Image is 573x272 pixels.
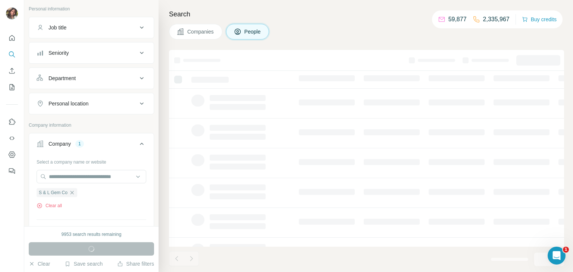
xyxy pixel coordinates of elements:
[29,95,154,113] button: Personal location
[29,122,154,129] p: Company information
[117,260,154,268] button: Share filters
[48,75,76,82] div: Department
[48,100,88,107] div: Personal location
[6,7,18,19] img: Avatar
[29,260,50,268] button: Clear
[29,69,154,87] button: Department
[62,231,122,238] div: 9953 search results remaining
[29,6,154,12] p: Personal information
[48,140,71,148] div: Company
[29,135,154,156] button: Company1
[39,189,68,196] span: S & L Gem Co
[37,156,146,165] div: Select a company name or website
[548,247,566,265] iframe: Intercom live chat
[6,48,18,61] button: Search
[563,247,569,253] span: 1
[6,64,18,78] button: Enrich CSV
[187,28,215,35] span: Companies
[6,80,18,94] button: My lists
[37,202,62,209] button: Clear all
[6,31,18,45] button: Quick start
[65,260,103,268] button: Save search
[522,14,557,25] button: Buy credits
[6,132,18,145] button: Use Surfe API
[29,19,154,37] button: Job title
[6,115,18,129] button: Use Surfe on LinkedIn
[48,49,69,57] div: Seniority
[483,15,510,24] p: 2,335,967
[75,140,84,147] div: 1
[169,9,564,19] h4: Search
[6,148,18,161] button: Dashboard
[244,28,262,35] span: People
[448,15,467,24] p: 59,877
[29,44,154,62] button: Seniority
[6,164,18,178] button: Feedback
[48,24,66,31] div: Job title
